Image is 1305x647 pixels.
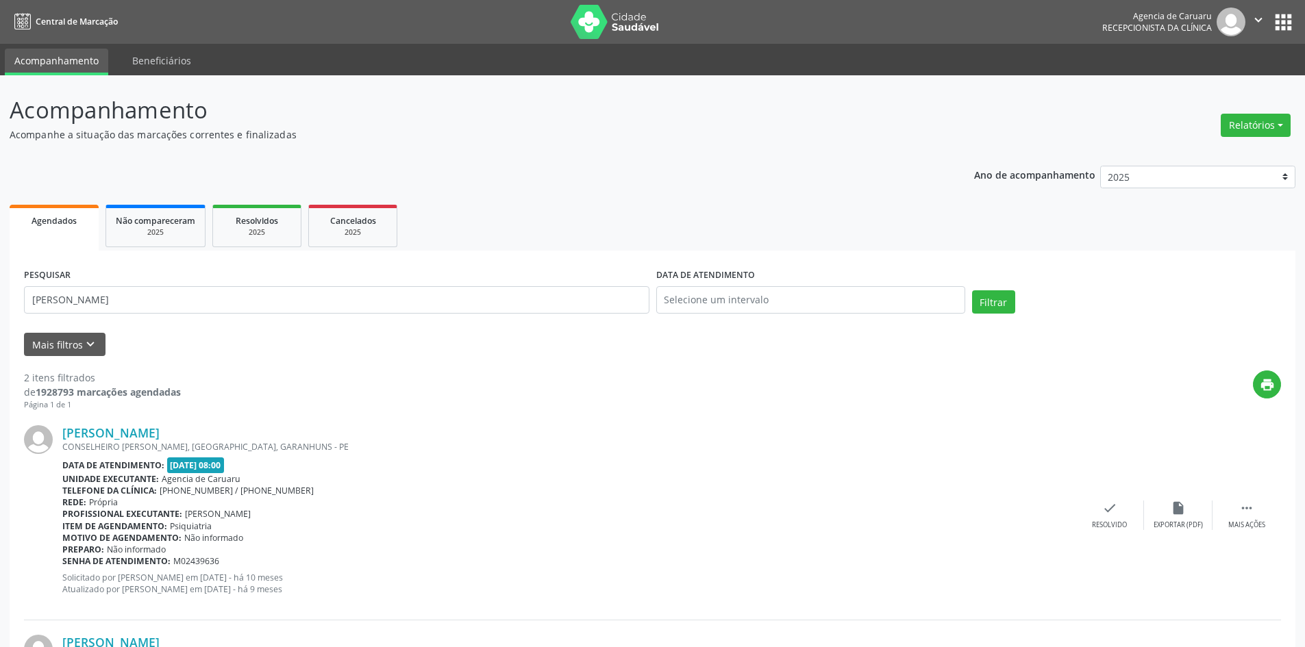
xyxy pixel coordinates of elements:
a: Beneficiários [123,49,201,73]
a: [PERSON_NAME] [62,425,160,440]
p: Ano de acompanhamento [974,166,1095,183]
div: 2025 [116,227,195,238]
a: Acompanhamento [5,49,108,75]
button: Mais filtroskeyboard_arrow_down [24,333,105,357]
img: img [24,425,53,454]
span: Não compareceram [116,215,195,227]
b: Item de agendamento: [62,520,167,532]
div: CONSELHEIRO [PERSON_NAME], [GEOGRAPHIC_DATA], GARANHUNS - PE [62,441,1076,453]
b: Motivo de agendamento: [62,532,182,544]
span: Agendados [32,215,77,227]
span: Psiquiatria [170,520,212,532]
input: Selecione um intervalo [656,286,965,314]
i: insert_drive_file [1171,500,1186,516]
input: Nome, código do beneficiário ou CPF [24,286,649,314]
i:  [1239,500,1254,516]
i:  [1251,12,1266,27]
b: Unidade executante: [62,473,159,485]
span: [PERSON_NAME] [185,508,251,520]
span: Própria [89,496,118,508]
span: [PHONE_NUMBER] / [PHONE_NUMBER] [160,485,314,496]
button: Filtrar [972,290,1015,314]
div: 2 itens filtrados [24,370,181,385]
b: Data de atendimento: [62,459,164,471]
span: Resolvidos [236,215,278,227]
div: 2025 [223,227,291,238]
label: PESQUISAR [24,265,71,286]
span: Não informado [184,532,243,544]
span: Cancelados [330,215,376,227]
a: Central de Marcação [10,10,118,33]
span: Recepcionista da clínica [1102,22,1212,34]
strong: 1928793 marcações agendadas [36,385,181,398]
div: 2025 [319,227,387,238]
p: Acompanhe a situação das marcações correntes e finalizadas [10,127,910,142]
p: Acompanhamento [10,93,910,127]
img: img [1217,8,1245,36]
i: check [1102,500,1117,516]
i: keyboard_arrow_down [83,337,98,352]
span: Central de Marcação [36,16,118,27]
b: Telefone da clínica: [62,485,157,496]
b: Rede: [62,496,86,508]
b: Senha de atendimento: [62,555,171,567]
div: Mais ações [1228,520,1265,530]
span: M02439636 [173,555,219,567]
span: Não informado [107,544,166,555]
div: Resolvido [1092,520,1127,530]
i: print [1260,377,1275,392]
b: Profissional executante: [62,508,182,520]
button:  [1245,8,1271,36]
button: Relatórios [1221,114,1291,137]
b: Preparo: [62,544,104,555]
button: apps [1271,10,1295,34]
div: de [24,385,181,399]
button: print [1253,370,1281,398]
div: Página 1 de 1 [24,399,181,411]
span: [DATE] 08:00 [167,457,225,473]
div: Exportar (PDF) [1154,520,1203,530]
label: DATA DE ATENDIMENTO [656,265,755,286]
span: Agencia de Caruaru [162,473,240,485]
div: Agencia de Caruaru [1102,10,1212,22]
p: Solicitado por [PERSON_NAME] em [DATE] - há 10 meses Atualizado por [PERSON_NAME] em [DATE] - há ... [62,572,1076,595]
